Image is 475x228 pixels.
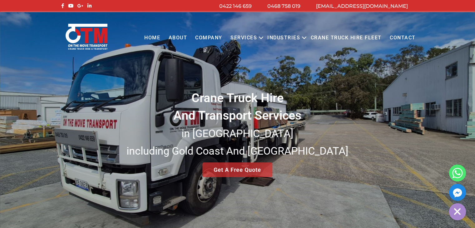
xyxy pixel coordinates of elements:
[164,29,191,47] a: About
[126,127,348,157] small: in [GEOGRAPHIC_DATA] including Gold Coast And [GEOGRAPHIC_DATA]
[202,162,272,177] a: Get A Free Quote
[316,3,408,9] a: [EMAIL_ADDRESS][DOMAIN_NAME]
[267,3,300,9] a: 0468 758 019
[386,29,420,47] a: Contact
[263,29,304,47] a: Industries
[219,3,252,9] a: 0422 146 659
[449,165,466,181] a: Whatsapp
[140,29,164,47] a: Home
[191,29,226,47] a: COMPANY
[449,184,466,201] a: Facebook_Messenger
[306,29,385,47] a: Crane Truck Hire Fleet
[226,29,261,47] a: Services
